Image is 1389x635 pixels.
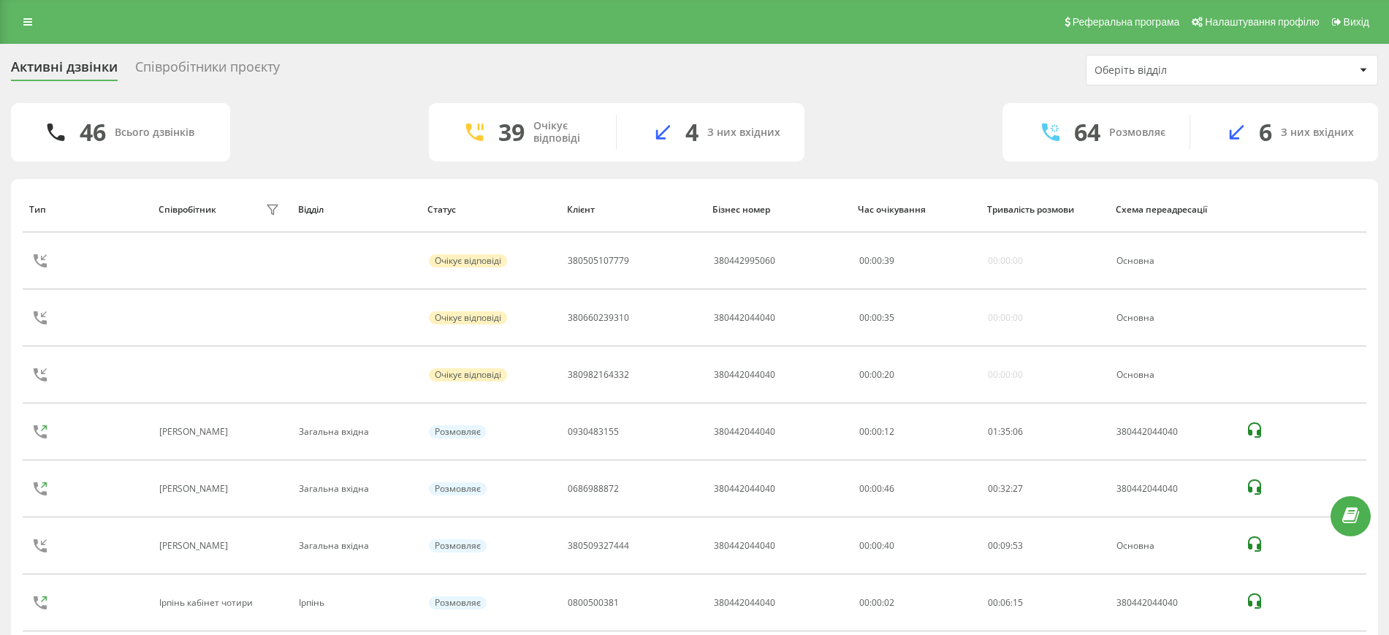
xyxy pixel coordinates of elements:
[1073,16,1180,28] span: Реферальна програма
[988,427,1023,437] div: : :
[429,368,507,381] div: Очікує відповіді
[1109,126,1165,139] div: Розмовляє
[859,370,894,380] div: : :
[714,484,775,494] div: 380442044040
[884,368,894,381] span: 20
[568,370,629,380] div: 380982164332
[298,205,414,215] div: Відділ
[714,313,775,323] div: 380442044040
[568,541,629,551] div: 380509327444
[429,311,507,324] div: Очікує відповіді
[859,541,972,551] div: 00:00:40
[988,539,998,552] span: 00
[1000,425,1011,438] span: 35
[159,205,216,215] div: Співробітник
[299,598,412,608] div: Ірпінь
[714,370,775,380] div: 380442044040
[872,311,882,324] span: 00
[1116,541,1229,551] div: Основна
[988,313,1023,323] div: 00:00:00
[988,598,1023,608] div: : :
[533,120,594,145] div: Очікує відповіді
[1013,539,1023,552] span: 53
[988,482,998,495] span: 00
[859,484,972,494] div: 00:00:46
[299,427,412,437] div: Загальна вхідна
[884,254,894,267] span: 39
[714,427,775,437] div: 380442044040
[11,59,118,82] div: Активні дзвінки
[1013,596,1023,609] span: 15
[988,256,1023,266] div: 00:00:00
[429,254,507,267] div: Очікує відповіді
[1116,205,1230,215] div: Схема переадресації
[115,126,194,139] div: Всього дзвінків
[429,539,487,552] div: Розмовляє
[159,427,232,437] div: [PERSON_NAME]
[1116,598,1229,608] div: 380442044040
[884,311,894,324] span: 35
[714,598,775,608] div: 380442044040
[859,311,869,324] span: 00
[1281,126,1354,139] div: З них вхідних
[568,598,619,608] div: 0800500381
[714,256,775,266] div: 380442995060
[568,484,619,494] div: 0686988872
[1000,482,1011,495] span: 32
[498,118,525,146] div: 39
[1116,313,1229,323] div: Основна
[1116,256,1229,266] div: Основна
[1339,552,1374,588] iframe: Intercom live chat
[429,596,487,609] div: Розмовляє
[159,484,232,494] div: [PERSON_NAME]
[988,596,998,609] span: 00
[1013,482,1023,495] span: 27
[427,205,553,215] div: Статус
[429,425,487,438] div: Розмовляє
[707,126,780,139] div: З них вхідних
[988,425,998,438] span: 01
[1116,427,1229,437] div: 380442044040
[858,205,973,215] div: Час очікування
[159,541,232,551] div: [PERSON_NAME]
[988,541,1023,551] div: : :
[1116,484,1229,494] div: 380442044040
[80,118,106,146] div: 46
[859,256,894,266] div: : :
[1095,64,1269,77] div: Оберіть відділ
[1013,425,1023,438] span: 06
[872,254,882,267] span: 00
[1074,118,1100,146] div: 64
[568,313,629,323] div: 380660239310
[159,598,256,608] div: Ірпінь кабінет чотири
[859,254,869,267] span: 00
[568,256,629,266] div: 380505107779
[1344,16,1369,28] span: Вихід
[988,484,1023,494] div: : :
[299,541,412,551] div: Загальна вхідна
[859,427,972,437] div: 00:00:12
[135,59,280,82] div: Співробітники проєкту
[987,205,1102,215] div: Тривалість розмови
[859,598,972,608] div: 00:00:02
[859,368,869,381] span: 00
[568,427,619,437] div: 0930483155
[1205,16,1319,28] span: Налаштування профілю
[685,118,699,146] div: 4
[429,482,487,495] div: Розмовляє
[29,205,144,215] div: Тип
[299,484,412,494] div: Загальна вхідна
[714,541,775,551] div: 380442044040
[872,368,882,381] span: 00
[1000,539,1011,552] span: 09
[859,313,894,323] div: : :
[1000,596,1011,609] span: 06
[567,205,699,215] div: Клієнт
[988,370,1023,380] div: 00:00:00
[1259,118,1272,146] div: 6
[712,205,845,215] div: Бізнес номер
[1116,370,1229,380] div: Основна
